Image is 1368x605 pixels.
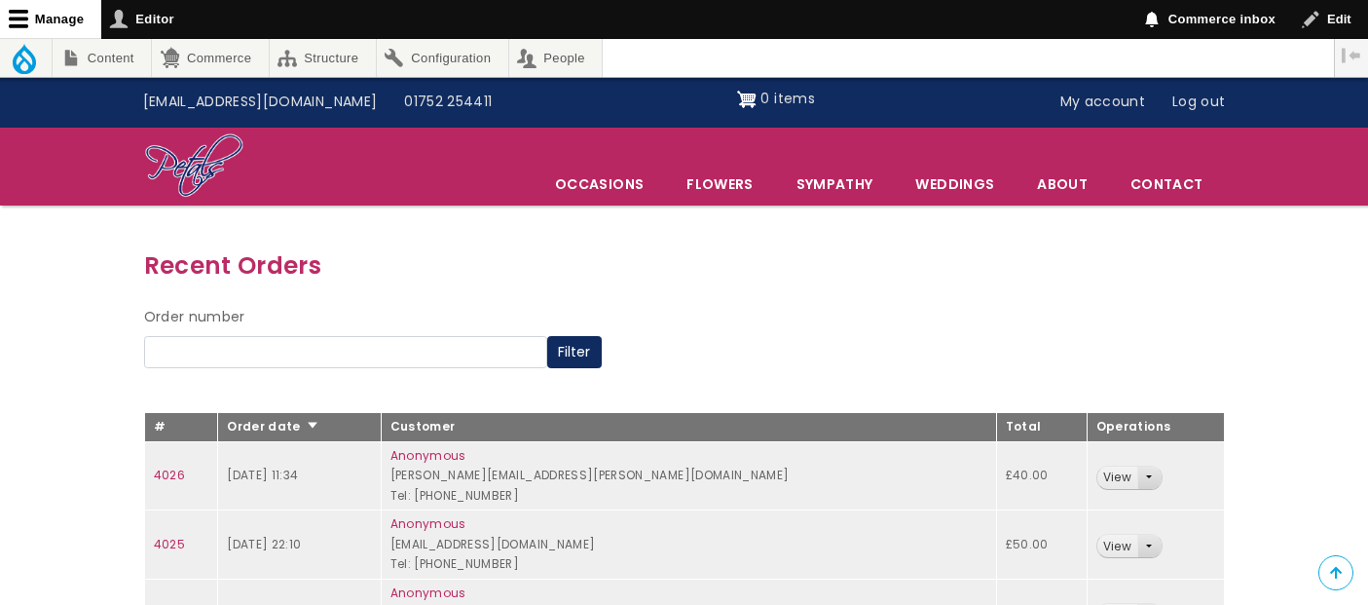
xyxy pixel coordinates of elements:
[53,39,151,77] a: Content
[1159,84,1239,121] a: Log out
[227,467,298,483] time: [DATE] 11:34
[381,441,996,510] td: [PERSON_NAME][EMAIL_ADDRESS][PERSON_NAME][DOMAIN_NAME] Tel: [PHONE_NUMBER]
[509,39,603,77] a: People
[996,510,1087,580] td: £50.00
[776,164,894,205] a: Sympathy
[154,536,185,552] a: 4025
[381,510,996,580] td: [EMAIL_ADDRESS][DOMAIN_NAME] Tel: [PHONE_NUMBER]
[1097,467,1137,489] a: View
[270,39,376,77] a: Structure
[1017,164,1108,205] a: About
[144,246,1225,284] h3: Recent Orders
[227,418,319,435] a: Order date
[666,164,773,205] a: Flowers
[737,84,815,115] a: Shopping cart 0 items
[547,336,602,369] button: Filter
[390,447,466,464] a: Anonymous
[1335,39,1368,72] button: Vertical orientation
[895,164,1015,205] span: Weddings
[144,413,218,442] th: #
[390,585,466,601] a: Anonymous
[1087,413,1224,442] th: Operations
[737,84,757,115] img: Shopping cart
[129,84,391,121] a: [EMAIL_ADDRESS][DOMAIN_NAME]
[996,441,1087,510] td: £40.00
[535,164,664,205] span: Occasions
[996,413,1087,442] th: Total
[227,536,301,552] time: [DATE] 22:10
[1047,84,1160,121] a: My account
[390,84,505,121] a: 01752 254411
[1110,164,1223,205] a: Contact
[390,515,466,532] a: Anonymous
[144,132,244,201] img: Home
[381,413,996,442] th: Customer
[1097,535,1137,557] a: View
[144,306,245,329] label: Order number
[152,39,268,77] a: Commerce
[760,89,814,108] span: 0 items
[377,39,508,77] a: Configuration
[154,467,185,483] a: 4026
